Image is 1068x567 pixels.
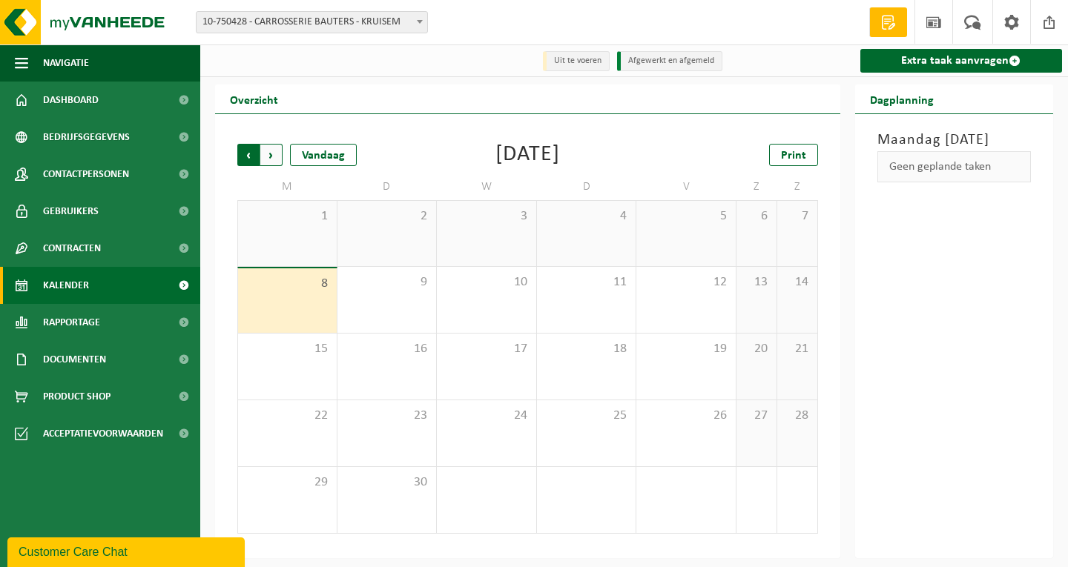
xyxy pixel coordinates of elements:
td: Z [777,173,818,200]
li: Uit te voeren [543,51,610,71]
h3: Maandag [DATE] [877,129,1032,151]
span: 22 [245,408,329,424]
span: 14 [785,274,810,291]
span: Documenten [43,341,106,378]
h2: Dagplanning [855,84,949,113]
div: [DATE] [495,144,560,166]
h2: Overzicht [215,84,293,113]
span: Contracten [43,230,101,267]
iframe: chat widget [7,534,248,567]
li: Afgewerkt en afgemeld [617,51,722,71]
span: 10-750428 - CARROSSERIE BAUTERS - KRUISEM [197,12,427,33]
span: 13 [744,274,769,291]
a: Extra taak aanvragen [860,49,1063,73]
span: 6 [744,208,769,225]
td: Z [736,173,777,200]
span: 24 [444,408,529,424]
span: 27 [744,408,769,424]
span: Gebruikers [43,193,99,230]
span: 20 [744,341,769,357]
span: 8 [245,276,329,292]
span: 21 [785,341,810,357]
span: 19 [644,341,728,357]
span: 23 [345,408,429,424]
span: 28 [785,408,810,424]
span: 29 [245,474,329,491]
span: 11 [544,274,629,291]
div: Vandaag [290,144,357,166]
td: W [437,173,537,200]
span: 9 [345,274,429,291]
span: 26 [644,408,728,424]
span: 17 [444,341,529,357]
span: 18 [544,341,629,357]
td: V [636,173,736,200]
span: 1 [245,208,329,225]
span: 12 [644,274,728,291]
span: Product Shop [43,378,111,415]
span: 10-750428 - CARROSSERIE BAUTERS - KRUISEM [196,11,428,33]
span: Navigatie [43,44,89,82]
span: 7 [785,208,810,225]
a: Print [769,144,818,166]
span: 30 [345,474,429,491]
span: Vorige [237,144,260,166]
span: Contactpersonen [43,156,129,193]
span: 16 [345,341,429,357]
span: Acceptatievoorwaarden [43,415,163,452]
span: 25 [544,408,629,424]
span: 2 [345,208,429,225]
span: Bedrijfsgegevens [43,119,130,156]
span: Rapportage [43,304,100,341]
span: Kalender [43,267,89,304]
td: M [237,173,337,200]
span: Print [781,150,806,162]
div: Geen geplande taken [877,151,1032,182]
span: 4 [544,208,629,225]
span: 10 [444,274,529,291]
span: 3 [444,208,529,225]
span: 15 [245,341,329,357]
span: 5 [644,208,728,225]
td: D [537,173,637,200]
span: Dashboard [43,82,99,119]
span: Volgende [260,144,283,166]
td: D [337,173,438,200]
